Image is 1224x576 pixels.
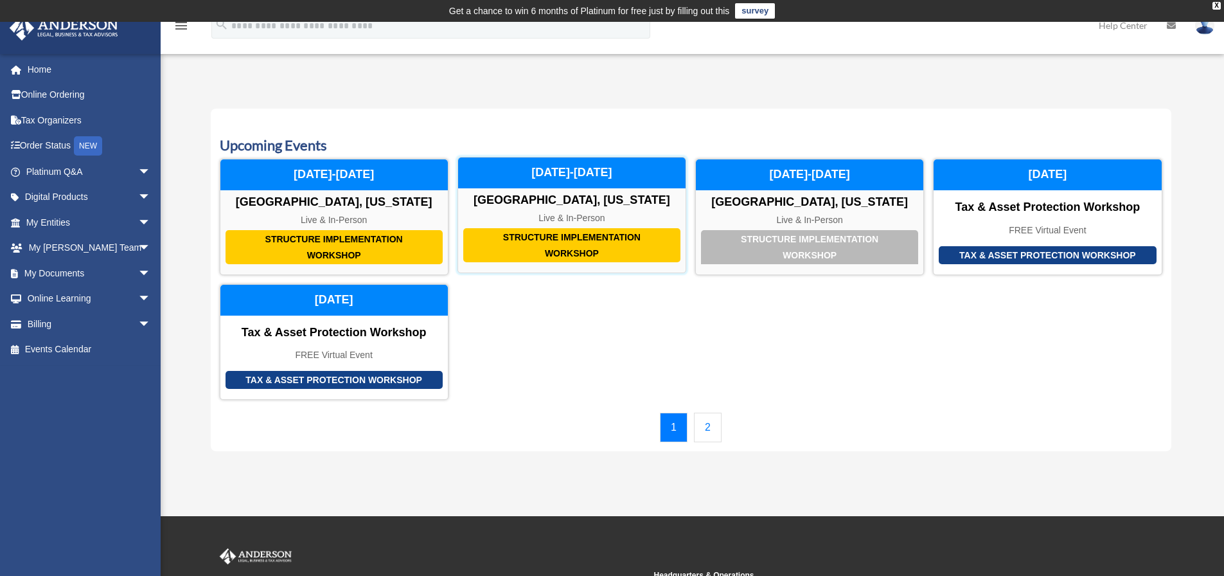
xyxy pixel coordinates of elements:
[9,184,170,210] a: Digital Productsarrow_drop_down
[9,159,170,184] a: Platinum Q&Aarrow_drop_down
[696,159,923,190] div: [DATE]-[DATE]
[173,22,189,33] a: menu
[694,413,722,442] a: 2
[458,157,686,188] div: [DATE]-[DATE]
[226,230,443,264] div: Structure Implementation Workshop
[9,107,170,133] a: Tax Organizers
[215,17,229,32] i: search
[9,82,170,108] a: Online Ordering
[9,286,170,312] a: Online Learningarrow_drop_down
[939,246,1156,265] div: Tax & Asset Protection Workshop
[173,18,189,33] i: menu
[220,284,448,400] a: Tax & Asset Protection Workshop Tax & Asset Protection Workshop FREE Virtual Event [DATE]
[220,136,1162,156] h3: Upcoming Events
[220,159,448,190] div: [DATE]-[DATE]
[138,260,164,287] span: arrow_drop_down
[220,285,448,316] div: [DATE]
[6,15,122,40] img: Anderson Advisors Platinum Portal
[9,311,170,337] a: Billingarrow_drop_down
[138,311,164,337] span: arrow_drop_down
[458,213,686,224] div: Live & In-Person
[9,210,170,235] a: My Entitiesarrow_drop_down
[735,3,775,19] a: survey
[138,235,164,262] span: arrow_drop_down
[9,337,164,363] a: Events Calendar
[220,326,448,340] div: Tax & Asset Protection Workshop
[220,159,448,275] a: Structure Implementation Workshop [GEOGRAPHIC_DATA], [US_STATE] Live & In-Person [DATE]-[DATE]
[9,57,170,82] a: Home
[696,215,923,226] div: Live & In-Person
[449,3,730,19] div: Get a chance to win 6 months of Platinum for free just by filling out this
[220,350,448,361] div: FREE Virtual Event
[934,201,1161,215] div: Tax & Asset Protection Workshop
[660,413,687,442] a: 1
[9,260,170,286] a: My Documentsarrow_drop_down
[217,548,294,565] img: Anderson Advisors Platinum Portal
[220,215,448,226] div: Live & In-Person
[457,159,686,275] a: Structure Implementation Workshop [GEOGRAPHIC_DATA], [US_STATE] Live & In-Person [DATE]-[DATE]
[696,195,923,210] div: [GEOGRAPHIC_DATA], [US_STATE]
[138,184,164,211] span: arrow_drop_down
[9,235,170,261] a: My [PERSON_NAME] Teamarrow_drop_down
[701,230,918,264] div: Structure Implementation Workshop
[1212,2,1221,10] div: close
[138,210,164,236] span: arrow_drop_down
[138,286,164,312] span: arrow_drop_down
[933,159,1162,275] a: Tax & Asset Protection Workshop Tax & Asset Protection Workshop FREE Virtual Event [DATE]
[138,159,164,185] span: arrow_drop_down
[74,136,102,156] div: NEW
[9,133,170,159] a: Order StatusNEW
[1195,16,1214,35] img: User Pic
[934,159,1161,190] div: [DATE]
[463,228,680,262] div: Structure Implementation Workshop
[226,371,443,390] div: Tax & Asset Protection Workshop
[695,159,924,275] a: Structure Implementation Workshop [GEOGRAPHIC_DATA], [US_STATE] Live & In-Person [DATE]-[DATE]
[220,195,448,210] div: [GEOGRAPHIC_DATA], [US_STATE]
[934,225,1161,236] div: FREE Virtual Event
[458,194,686,208] div: [GEOGRAPHIC_DATA], [US_STATE]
